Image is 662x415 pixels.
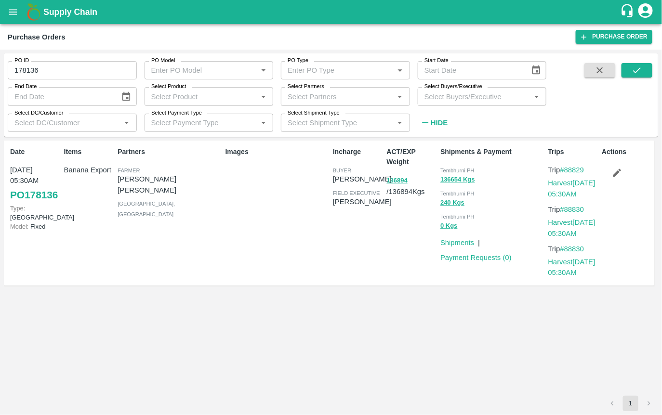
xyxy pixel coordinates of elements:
[10,186,58,204] a: PO178136
[288,57,308,65] label: PO Type
[257,91,270,103] button: Open
[10,222,60,231] p: Fixed
[394,117,406,129] button: Open
[43,5,620,19] a: Supply Chain
[394,64,406,77] button: Open
[548,258,596,276] a: Harvest[DATE] 05:30AM
[64,147,114,157] p: Items
[440,220,457,232] button: 0 Kgs
[14,57,29,65] label: PO ID
[620,3,637,21] div: customer-support
[10,165,60,186] p: [DATE] 05:30AM
[14,83,37,91] label: End Date
[257,117,270,129] button: Open
[548,179,596,197] a: Harvest[DATE] 05:30AM
[440,254,512,261] a: Payment Requests (0)
[288,83,324,91] label: Select Partners
[387,147,437,167] p: ACT/EXP Weight
[440,174,475,185] button: 136654 Kgs
[11,117,118,129] input: Select DC/Customer
[284,90,391,103] input: Select Partners
[10,204,60,222] p: [GEOGRAPHIC_DATA]
[387,175,437,197] p: / 136894 Kgs
[418,61,523,79] input: Start Date
[576,30,652,44] a: Purchase Order
[43,7,97,17] b: Supply Chain
[440,168,475,173] span: Tembhurni PH
[474,233,480,248] div: |
[118,168,140,173] span: Farmer
[623,396,638,411] button: page 1
[118,201,175,217] span: [GEOGRAPHIC_DATA] , [GEOGRAPHIC_DATA]
[284,64,379,77] input: Enter PO Type
[8,87,113,105] input: End Date
[440,191,475,196] span: Tembhurni PH
[288,109,340,117] label: Select Shipment Type
[118,147,221,157] p: Partners
[333,168,351,173] span: buyer
[602,147,652,157] p: Actions
[2,1,24,23] button: open drawer
[147,90,255,103] input: Select Product
[151,109,202,117] label: Select Payment Type
[151,83,186,91] label: Select Product
[560,166,584,174] a: #88829
[8,31,66,43] div: Purchase Orders
[10,223,28,230] span: Model:
[284,117,391,129] input: Select Shipment Type
[333,174,392,184] p: [PERSON_NAME]
[548,219,596,237] a: Harvest[DATE] 05:30AM
[548,204,598,215] p: Trip
[387,175,408,186] button: 136894
[333,147,383,157] p: Incharge
[10,205,25,212] span: Type:
[440,214,475,220] span: Tembhurni PH
[225,147,329,157] p: Images
[117,88,135,106] button: Choose date
[548,165,598,175] p: Trip
[421,90,528,103] input: Select Buyers/Executive
[440,147,544,157] p: Shipments & Payment
[431,119,448,127] strong: Hide
[530,91,543,103] button: Open
[333,196,392,207] p: [PERSON_NAME]
[527,61,545,79] button: Choose date
[637,2,654,22] div: account of current user
[147,117,255,129] input: Select Payment Type
[120,117,133,129] button: Open
[548,244,598,254] p: Trip
[64,165,114,175] p: Banana Export
[10,147,60,157] p: Date
[424,83,482,91] label: Select Buyers/Executive
[257,64,270,77] button: Open
[418,115,450,131] button: Hide
[147,64,242,77] input: Enter PO Model
[14,109,63,117] label: Select DC/Customer
[440,197,464,208] button: 240 Kgs
[333,190,380,196] span: field executive
[24,2,43,22] img: logo
[560,245,584,253] a: #88830
[603,396,658,411] nav: pagination navigation
[440,239,474,246] a: Shipments
[394,91,406,103] button: Open
[424,57,449,65] label: Start Date
[560,206,584,213] a: #88830
[8,61,137,79] input: Enter PO ID
[118,174,221,195] p: [PERSON_NAME] [PERSON_NAME]
[151,57,175,65] label: PO Model
[548,147,598,157] p: Trips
